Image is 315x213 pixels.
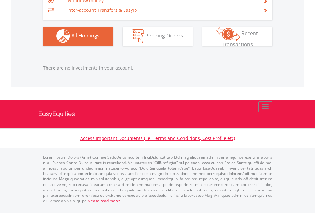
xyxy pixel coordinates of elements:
[132,29,144,43] img: pending_instructions-wht.png
[123,27,193,46] button: Pending Orders
[88,198,120,203] a: please read more:
[202,27,272,46] button: Recent Transactions
[145,32,183,39] span: Pending Orders
[67,5,255,15] td: Inter-account Transfers & EasyFx
[216,27,240,41] img: transactions-zar-wht.png
[43,155,272,203] p: Lorem Ipsum Dolors (Ame) Con a/e SeddOeiusmod tem InciDiduntut Lab Etd mag aliquaen admin veniamq...
[80,135,235,141] a: Access Important Documents (i.e. Terms and Conditions, Cost Profile etc)
[38,100,277,128] a: EasyEquities
[71,32,100,39] span: All Holdings
[43,65,272,71] p: There are no investments in your account.
[56,29,70,43] img: holdings-wht.png
[43,27,113,46] button: All Holdings
[222,30,258,48] span: Recent Transactions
